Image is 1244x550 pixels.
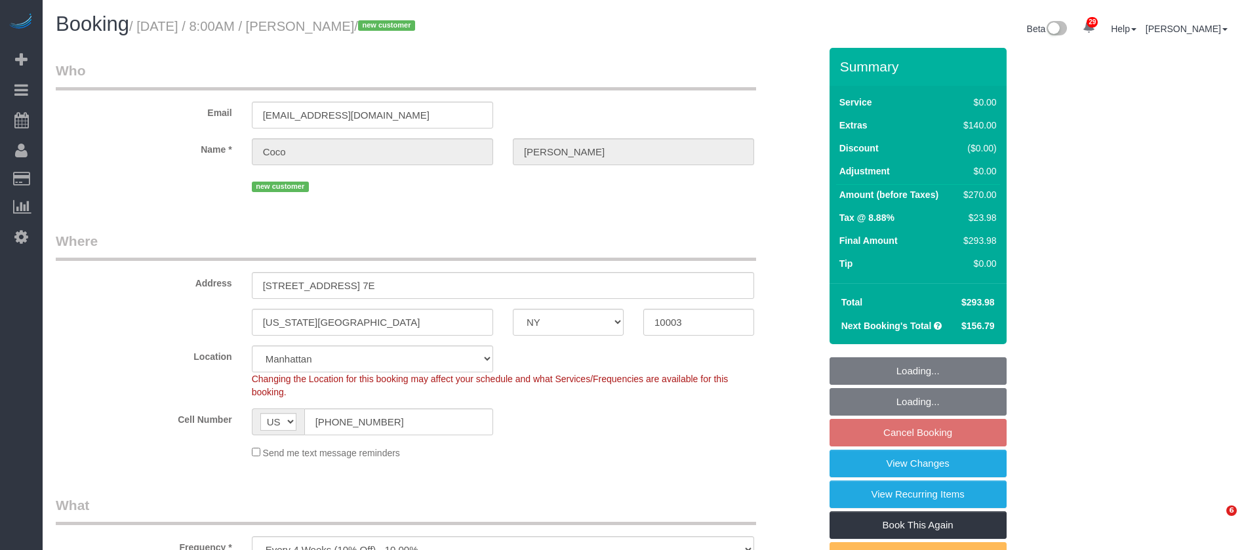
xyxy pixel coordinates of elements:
input: Cell Number [304,408,493,435]
legend: Where [56,231,756,261]
a: View Recurring Items [830,481,1007,508]
h3: Summary [840,59,1000,74]
span: new customer [358,20,415,31]
legend: Who [56,61,756,90]
a: 29 [1076,13,1102,42]
input: First Name [252,138,493,165]
a: [PERSON_NAME] [1146,24,1228,34]
span: Changing the Location for this booking may affect your schedule and what Services/Frequencies are... [252,374,729,397]
div: $0.00 [958,96,996,109]
label: Location [46,345,242,363]
small: / [DATE] / 8:00AM / [PERSON_NAME] [129,19,419,33]
a: View Changes [830,450,1007,477]
span: / [354,19,419,33]
label: Amount (before Taxes) [839,188,938,201]
div: $0.00 [958,165,996,178]
a: Book This Again [830,511,1007,539]
label: Tip [839,257,853,270]
legend: What [56,496,756,525]
div: ($0.00) [958,142,996,155]
span: $293.98 [961,297,995,307]
span: $156.79 [961,321,995,331]
input: Last Name [513,138,754,165]
div: $0.00 [958,257,996,270]
span: new customer [252,182,309,192]
label: Final Amount [839,234,898,247]
iframe: Intercom live chat [1199,505,1231,537]
span: Booking [56,12,129,35]
strong: Next Booking's Total [841,321,932,331]
label: Name * [46,138,242,156]
label: Extras [839,119,868,132]
strong: Total [841,297,862,307]
label: Discount [839,142,879,155]
label: Tax @ 8.88% [839,211,894,224]
input: Zip Code [643,309,754,336]
label: Cell Number [46,408,242,426]
span: 29 [1087,17,1098,28]
label: Adjustment [839,165,890,178]
div: $293.98 [958,234,996,247]
img: New interface [1045,21,1067,38]
label: Service [839,96,872,109]
div: $140.00 [958,119,996,132]
input: City [252,309,493,336]
a: Help [1111,24,1136,34]
span: 6 [1226,505,1237,516]
span: Send me text message reminders [263,448,400,458]
label: Address [46,272,242,290]
input: Email [252,102,493,128]
a: Beta [1027,24,1068,34]
div: $270.00 [958,188,996,201]
div: $23.98 [958,211,996,224]
img: Automaid Logo [8,13,34,31]
label: Email [46,102,242,119]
